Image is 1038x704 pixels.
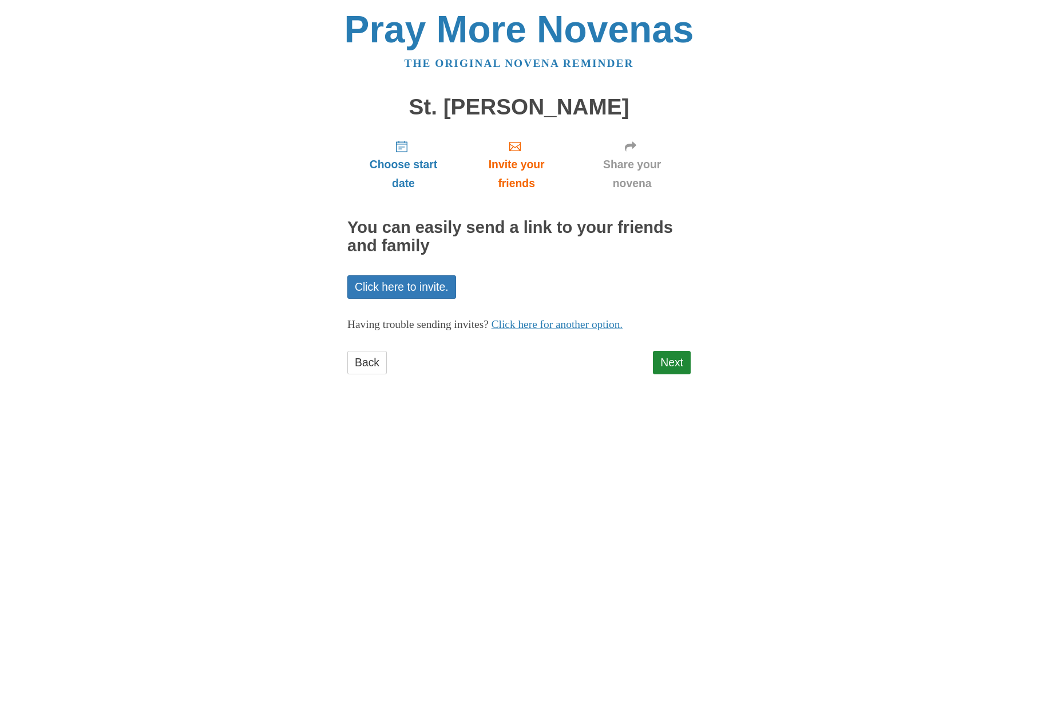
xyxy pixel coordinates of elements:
[573,130,691,199] a: Share your novena
[653,351,691,374] a: Next
[359,155,448,193] span: Choose start date
[347,130,459,199] a: Choose start date
[347,95,691,120] h1: St. [PERSON_NAME]
[405,57,634,69] a: The original novena reminder
[344,8,694,50] a: Pray More Novenas
[347,275,456,299] a: Click here to invite.
[459,130,573,199] a: Invite your friends
[471,155,562,193] span: Invite your friends
[492,318,623,330] a: Click here for another option.
[347,351,387,374] a: Back
[347,219,691,255] h2: You can easily send a link to your friends and family
[585,155,679,193] span: Share your novena
[347,318,489,330] span: Having trouble sending invites?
